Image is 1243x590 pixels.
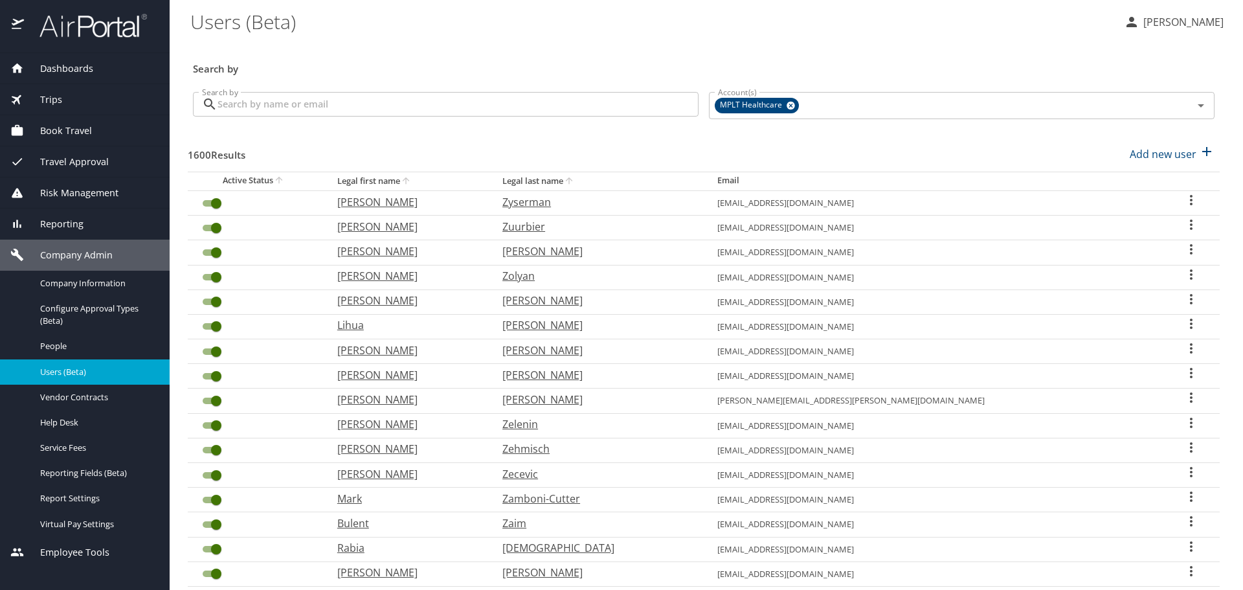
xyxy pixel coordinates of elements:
[40,340,154,352] span: People
[24,93,62,107] span: Trips
[502,466,691,482] p: Zecevic
[715,98,790,112] span: MPLT Healthcare
[502,293,691,308] p: [PERSON_NAME]
[563,176,576,188] button: sort
[40,302,154,327] span: Configure Approval Types (Beta)
[337,194,476,210] p: [PERSON_NAME]
[502,343,691,358] p: [PERSON_NAME]
[502,491,691,506] p: Zamboni-Cutter
[337,219,476,234] p: [PERSON_NAME]
[1139,14,1224,30] p: [PERSON_NAME]
[24,62,93,76] span: Dashboards
[337,293,476,308] p: [PERSON_NAME]
[337,540,476,556] p: Rabia
[1119,10,1229,34] button: [PERSON_NAME]
[40,366,154,378] span: Users (Beta)
[707,172,1163,190] th: Email
[337,343,476,358] p: [PERSON_NAME]
[190,1,1114,41] h1: Users (Beta)
[24,186,118,200] span: Risk Management
[337,317,476,333] p: Lihua
[502,441,691,457] p: Zehmisch
[337,466,476,482] p: [PERSON_NAME]
[337,416,476,432] p: [PERSON_NAME]
[273,175,286,187] button: sort
[1130,146,1196,162] p: Add new user
[502,565,691,580] p: [PERSON_NAME]
[502,194,691,210] p: Zyserman
[502,317,691,333] p: [PERSON_NAME]
[707,240,1163,265] td: [EMAIL_ADDRESS][DOMAIN_NAME]
[707,216,1163,240] td: [EMAIL_ADDRESS][DOMAIN_NAME]
[24,217,84,231] span: Reporting
[193,54,1215,76] h3: Search by
[337,268,476,284] p: [PERSON_NAME]
[40,391,154,403] span: Vendor Contracts
[188,140,245,163] h3: 1600 Results
[40,467,154,479] span: Reporting Fields (Beta)
[707,537,1163,562] td: [EMAIL_ADDRESS][DOMAIN_NAME]
[337,565,476,580] p: [PERSON_NAME]
[327,172,492,190] th: Legal first name
[24,248,113,262] span: Company Admin
[707,364,1163,389] td: [EMAIL_ADDRESS][DOMAIN_NAME]
[715,98,799,113] div: MPLT Healthcare
[707,289,1163,314] td: [EMAIL_ADDRESS][DOMAIN_NAME]
[1192,96,1210,115] button: Open
[492,172,707,190] th: Legal last name
[707,438,1163,462] td: [EMAIL_ADDRESS][DOMAIN_NAME]
[24,545,109,560] span: Employee Tools
[1125,140,1220,168] button: Add new user
[707,488,1163,512] td: [EMAIL_ADDRESS][DOMAIN_NAME]
[707,389,1163,413] td: [PERSON_NAME][EMAIL_ADDRESS][PERSON_NAME][DOMAIN_NAME]
[188,172,327,190] th: Active Status
[502,516,691,531] p: Zaim
[40,442,154,454] span: Service Fees
[24,124,92,138] span: Book Travel
[40,492,154,505] span: Report Settings
[24,155,109,169] span: Travel Approval
[40,416,154,429] span: Help Desk
[337,516,476,531] p: Bulent
[502,392,691,407] p: [PERSON_NAME]
[337,392,476,407] p: [PERSON_NAME]
[502,219,691,234] p: Zuurbier
[707,314,1163,339] td: [EMAIL_ADDRESS][DOMAIN_NAME]
[707,463,1163,488] td: [EMAIL_ADDRESS][DOMAIN_NAME]
[502,244,691,259] p: [PERSON_NAME]
[502,268,691,284] p: Zolyan
[502,416,691,432] p: Zelenin
[707,265,1163,289] td: [EMAIL_ADDRESS][DOMAIN_NAME]
[12,13,25,38] img: icon-airportal.png
[707,413,1163,438] td: [EMAIL_ADDRESS][DOMAIN_NAME]
[502,367,691,383] p: [PERSON_NAME]
[707,190,1163,215] td: [EMAIL_ADDRESS][DOMAIN_NAME]
[337,244,476,259] p: [PERSON_NAME]
[218,92,699,117] input: Search by name or email
[337,441,476,457] p: [PERSON_NAME]
[707,339,1163,364] td: [EMAIL_ADDRESS][DOMAIN_NAME]
[40,277,154,289] span: Company Information
[400,176,413,188] button: sort
[707,562,1163,586] td: [EMAIL_ADDRESS][DOMAIN_NAME]
[25,13,147,38] img: airportal-logo.png
[40,518,154,530] span: Virtual Pay Settings
[337,491,476,506] p: Mark
[707,512,1163,537] td: [EMAIL_ADDRESS][DOMAIN_NAME]
[337,367,476,383] p: [PERSON_NAME]
[502,540,691,556] p: [DEMOGRAPHIC_DATA]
